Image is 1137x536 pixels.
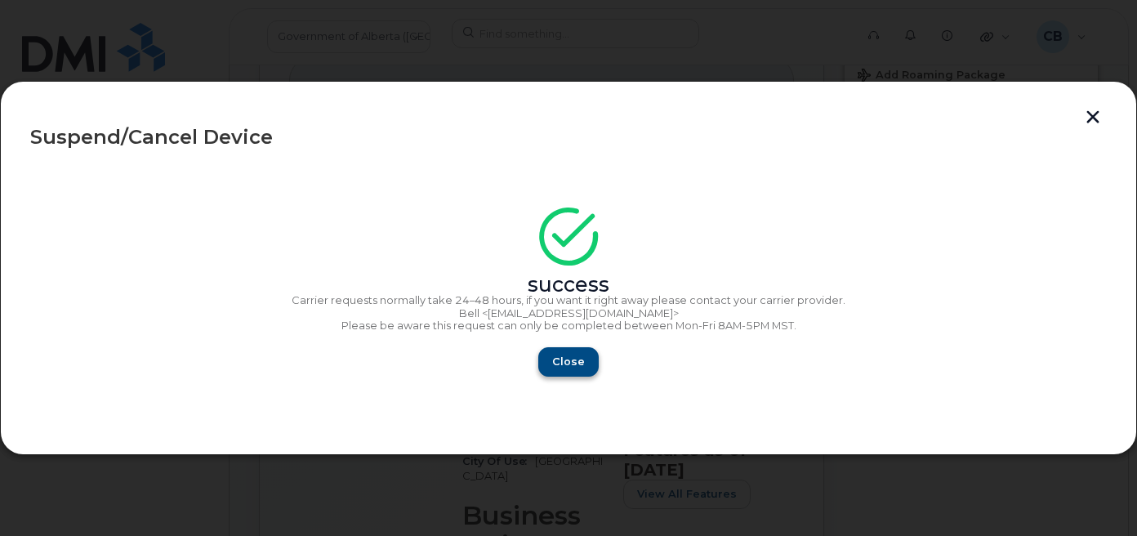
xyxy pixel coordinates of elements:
div: Suspend/Cancel Device [30,127,1107,147]
button: Close [538,347,599,377]
p: Bell <[EMAIL_ADDRESS][DOMAIN_NAME]> [30,307,1107,320]
div: success [30,279,1107,292]
p: Please be aware this request can only be completed between Mon-Fri 8AM-5PM MST. [30,319,1107,333]
span: Close [552,354,585,369]
p: Carrier requests normally take 24–48 hours, if you want it right away please contact your carrier... [30,294,1107,307]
